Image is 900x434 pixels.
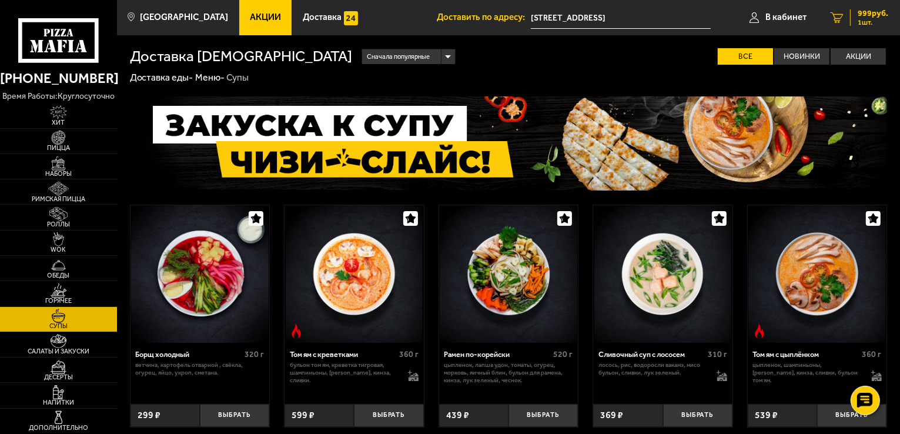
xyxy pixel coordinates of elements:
img: Острое блюдо [752,324,767,338]
span: 369 ₽ [600,410,623,420]
span: 520 г [554,349,573,359]
div: Рамен по-корейски [444,350,550,359]
div: Борщ холодный [135,350,242,359]
span: Акции [250,13,281,22]
a: Рамен по-корейски [439,205,578,343]
a: Сливочный суп с лососем [593,205,732,343]
span: 1 шт. [858,19,888,26]
p: цыпленок, лапша удон, томаты, огурец, морковь, яичный блин, бульон для рамена, кинза, лук зеленый... [444,362,573,384]
label: Все [718,48,773,65]
img: Рамен по-корейски [440,205,577,343]
span: Доставка [303,13,342,22]
a: Меню- [195,72,225,83]
input: Ваш адрес доставки [531,7,711,29]
span: 299 ₽ [138,410,160,420]
span: 999 руб. [858,9,888,18]
h1: Доставка [DEMOGRAPHIC_DATA] [130,49,353,64]
img: Борщ холодный [131,205,269,343]
span: Сначала популярные [367,48,430,66]
span: 360 г [862,349,882,359]
button: Выбрать [508,404,578,427]
p: лосось, рис, водоросли вакамэ, мисо бульон, сливки, лук зеленый. [598,362,707,377]
button: Выбрать [663,404,732,427]
span: 360 г [399,349,419,359]
div: Супы [226,72,249,84]
span: Доставить по адресу: [437,13,531,22]
span: 599 ₽ [292,410,315,420]
div: Том ям с цыплёнком [752,350,859,359]
span: 320 г [245,349,264,359]
div: Сливочный суп с лососем [598,350,705,359]
a: Острое блюдоТом ям с креветками [285,205,424,343]
img: Острое блюдо [289,324,303,338]
p: цыпленок, шампиньоны, [PERSON_NAME], кинза, сливки, бульон том ям. [752,362,861,384]
div: Том ям с креветками [290,350,396,359]
label: Новинки [774,48,829,65]
span: 439 ₽ [446,410,469,420]
button: Выбрать [817,404,886,427]
button: Выбрать [200,404,269,427]
img: Том ям с цыплёнком [748,205,886,343]
p: бульон том ям, креветка тигровая, шампиньоны, [PERSON_NAME], кинза, сливки. [290,362,399,384]
span: 310 г [708,349,727,359]
a: Борщ холодный [131,205,270,343]
a: Доставка еды- [130,72,193,83]
p: ветчина, картофель отварной , свёкла, огурец, яйцо, укроп, сметана. [135,362,264,377]
span: В кабинет [765,13,807,22]
img: 15daf4d41897b9f0e9f617042186c801.svg [344,11,358,25]
label: Акции [831,48,886,65]
img: Том ям с креветками [286,205,423,343]
span: Россия, Санкт-Петербург, Шлиссельбургский проспект, 18к1 [531,7,711,29]
button: Выбрать [354,404,423,427]
img: Сливочный суп с лососем [594,205,732,343]
span: 539 ₽ [755,410,778,420]
a: Острое блюдоТом ям с цыплёнком [748,205,887,343]
span: [GEOGRAPHIC_DATA] [140,13,228,22]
